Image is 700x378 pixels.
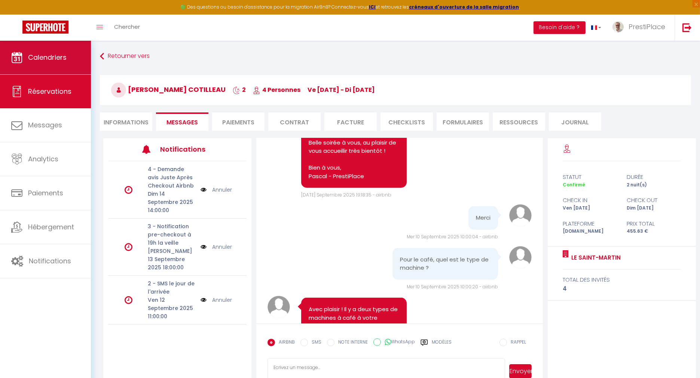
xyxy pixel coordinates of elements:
img: ... [612,21,624,32]
label: WhatsApp [381,338,415,347]
pre: Pour le café, quel est le type de machine ? [400,255,490,272]
span: Hébergement [28,222,74,232]
a: Annuler [212,186,232,194]
li: Facture [324,112,377,131]
a: ... PrestiPlace [607,15,675,41]
span: [DATE] Septembre 2025 19:18:35 - airbnb [301,192,391,198]
img: NO IMAGE [201,243,207,251]
div: Prix total [622,219,686,228]
div: statut [558,173,622,182]
div: Ven [DATE] [558,205,622,212]
span: Chercher [114,23,140,31]
a: créneaux d'ouverture de la salle migration [409,4,519,10]
label: NOTE INTERNE [334,339,368,347]
img: avatar.png [509,204,532,227]
p: 2 - SMS le jour de l'arrivée [148,279,196,296]
div: check in [558,196,622,205]
p: Dim 14 Septembre 2025 14:00:00 [148,190,196,214]
span: Réservations [28,87,71,96]
div: [DOMAIN_NAME] [558,228,622,235]
label: AIRBNB [275,339,295,347]
li: Ressources [493,112,545,131]
label: Modèles [432,339,452,352]
span: Mer 10 Septembre 2025 10:00:20 - airbnb [407,283,498,290]
a: Le Saint-Martin [569,253,621,262]
p: 4 - Demande avis Juste Après Checkout Airbnb [148,165,196,190]
div: 2 nuit(s) [622,182,686,189]
p: 3 - Notification pre-checkout à 19h la veille [148,222,196,247]
li: Contrat [268,112,321,131]
span: Notifications [29,256,71,266]
div: 4 [563,284,681,293]
span: Confirmé [563,182,585,188]
span: PrestiPlace [629,22,665,31]
span: Paiements [28,188,63,198]
p: [PERSON_NAME] 13 Septembre 2025 18:00:00 [148,247,196,272]
span: 4 Personnes [253,86,300,94]
li: FORMULAIRES [437,112,489,131]
li: Journal [549,112,601,131]
button: Besoin d'aide ? [534,21,586,34]
div: 455.63 € [622,228,686,235]
a: Chercher [108,15,146,41]
label: SMS [308,339,321,347]
span: [PERSON_NAME] Cotilleau [111,85,226,94]
a: ICI [369,4,376,10]
img: avatar.png [509,246,532,269]
div: durée [622,173,686,182]
pre: Merci [476,214,490,222]
a: Annuler [212,296,232,304]
div: check out [622,196,686,205]
span: Calendriers [28,53,67,62]
li: Informations [100,112,152,131]
img: NO IMAGE [201,296,207,304]
li: Paiements [212,112,265,131]
h3: Notifications [160,141,218,158]
a: Annuler [212,243,232,251]
img: NO IMAGE [201,186,207,194]
img: logout [682,23,692,32]
span: Analytics [28,154,58,164]
img: Super Booking [22,21,68,34]
span: Messages [28,120,62,130]
span: 2 [233,86,246,94]
a: Retourner vers [100,50,691,63]
button: Ouvrir le widget de chat LiveChat [6,3,28,25]
li: CHECKLISTS [380,112,433,131]
p: Ven 12 Septembre 2025 11:00:00 [148,296,196,320]
img: avatar.png [268,296,290,318]
div: total des invités [563,275,681,284]
div: Dim [DATE] [622,205,686,212]
label: RAPPEL [507,339,526,347]
div: Plateforme [558,219,622,228]
span: Messages [166,118,198,127]
span: Mer 10 Septembre 2025 10:00:04 - airbnb [407,233,498,240]
span: ve [DATE] - di [DATE] [308,86,375,94]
